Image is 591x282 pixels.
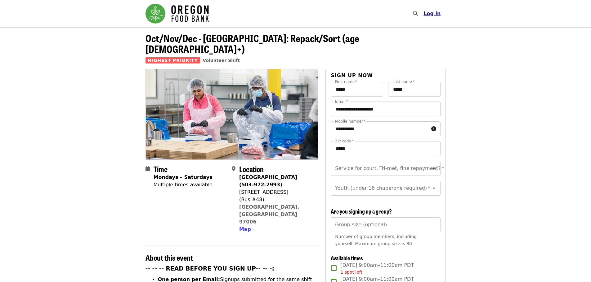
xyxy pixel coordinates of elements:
span: Available times [331,254,363,262]
strong: Mondays – Saturdays [154,174,213,180]
label: Last name [392,80,414,84]
strong: -- -- -- READ BEFORE YOU SIGN UP-- -- -: [146,265,275,272]
div: [STREET_ADDRESS] [239,189,313,196]
span: Time [154,163,168,174]
strong: [GEOGRAPHIC_DATA] (503-972-2993) [239,174,297,188]
input: Email [331,102,440,116]
span: 1 spot left [340,270,362,275]
span: Are you signing up a group? [331,207,392,215]
span: Sign up now [331,72,373,78]
span: Number of group members, including yourself. Maximum group size is 30 [335,234,417,246]
span: Oct/Nov/Dec - [GEOGRAPHIC_DATA]: Repack/Sort (age [DEMOGRAPHIC_DATA]+) [146,31,359,56]
a: [GEOGRAPHIC_DATA], [GEOGRAPHIC_DATA] 97006 [239,204,299,225]
label: First name [335,80,357,84]
label: ZIP code [335,139,354,143]
button: Open [430,184,438,193]
input: Mobile number [331,121,428,136]
i: search icon [413,11,418,16]
div: Multiple times available [154,181,213,189]
input: ZIP code [331,141,440,156]
span: Map [239,226,251,232]
a: Volunteer Shift [203,58,240,63]
div: (Bus #48) [239,196,313,203]
i: map-marker-alt icon [232,166,235,172]
span: Highest Priority [146,57,200,63]
input: First name [331,82,383,97]
button: Open [430,164,438,173]
span: [DATE] 9:00am–11:00am PDT [340,262,414,275]
img: Oct/Nov/Dec - Beaverton: Repack/Sort (age 10+) organized by Oregon Food Bank [146,69,318,159]
label: Email [335,100,348,103]
img: Oregon Food Bank - Home [146,4,209,24]
span: Log in [423,11,441,16]
input: Last name [388,82,441,97]
span: About this event [146,252,193,263]
i: circle-info icon [431,126,436,132]
span: Location [239,163,264,174]
button: Map [239,226,251,233]
label: Mobile number [335,119,365,123]
input: [object Object] [331,217,440,232]
button: Log in [419,7,445,20]
i: calendar icon [146,166,150,172]
input: Search [422,6,427,21]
